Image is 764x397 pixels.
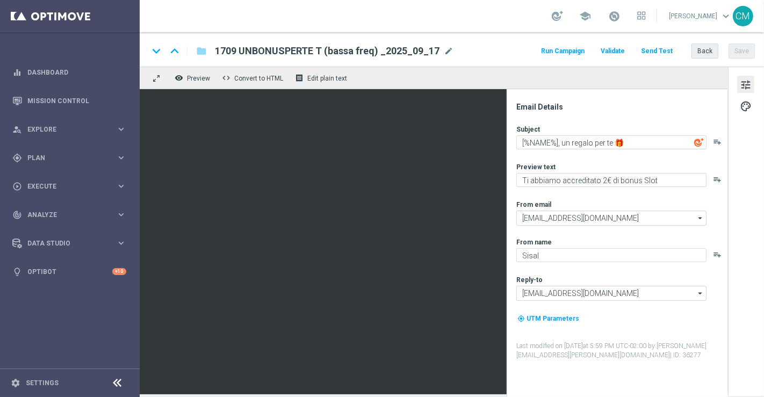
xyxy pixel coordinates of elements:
[539,44,586,59] button: Run Campaign
[579,10,591,22] span: school
[517,315,525,322] i: my_location
[219,71,288,85] button: code Convert to HTML
[12,239,116,248] div: Data Studio
[12,125,22,134] i: person_search
[713,250,722,259] button: playlist_add
[444,46,453,56] span: mode_edit
[12,154,127,162] button: gps_fixed Plan keyboard_arrow_right
[599,44,626,59] button: Validate
[720,10,732,22] span: keyboard_arrow_down
[12,86,126,115] div: Mission Control
[516,200,551,209] label: From email
[26,380,59,386] a: Settings
[12,182,22,191] i: play_circle_outline
[295,74,304,82] i: receipt
[222,74,230,82] span: code
[516,125,540,134] label: Subject
[27,58,126,86] a: Dashboard
[12,153,116,163] div: Plan
[516,211,707,226] input: Select
[733,6,753,26] div: CM
[527,315,579,322] span: UTM Parameters
[27,240,116,247] span: Data Studio
[196,45,207,57] i: folder
[694,138,704,147] img: optiGenie.svg
[12,210,116,220] div: Analyze
[116,210,126,220] i: keyboard_arrow_right
[695,286,706,300] i: arrow_drop_down
[215,45,439,57] span: 1709 UNBONUSPERTE T (bassa freq) _2025_09_17
[516,238,552,247] label: From name
[172,71,215,85] button: remove_red_eye Preview
[27,155,116,161] span: Plan
[516,342,727,360] label: Last modified on [DATE] at 5:59 PM UTC-02:00 by [PERSON_NAME][EMAIL_ADDRESS][PERSON_NAME][DOMAIN_...
[12,267,22,277] i: lightbulb
[27,212,116,218] span: Analyze
[27,183,116,190] span: Execute
[737,97,754,114] button: palette
[737,76,754,93] button: tune
[639,44,674,59] button: Send Test
[12,268,127,276] button: lightbulb Optibot +10
[116,181,126,191] i: keyboard_arrow_right
[292,71,352,85] button: receipt Edit plain text
[516,102,727,112] div: Email Details
[27,86,126,115] a: Mission Control
[12,257,126,286] div: Optibot
[12,68,127,77] button: equalizer Dashboard
[12,125,116,134] div: Explore
[713,138,722,146] button: playlist_add
[112,268,126,275] div: +10
[601,47,625,55] span: Validate
[695,211,706,225] i: arrow_drop_down
[195,42,208,60] button: folder
[175,74,183,82] i: remove_red_eye
[12,58,126,86] div: Dashboard
[148,43,164,59] i: keyboard_arrow_down
[307,75,347,82] span: Edit plain text
[12,68,22,77] i: equalizer
[12,153,22,163] i: gps_fixed
[516,313,580,324] button: my_location UTM Parameters
[27,257,112,286] a: Optibot
[167,43,183,59] i: keyboard_arrow_up
[116,153,126,163] i: keyboard_arrow_right
[12,125,127,134] button: person_search Explore keyboard_arrow_right
[12,210,22,220] i: track_changes
[691,44,718,59] button: Back
[740,78,752,92] span: tune
[12,182,127,191] button: play_circle_outline Execute keyboard_arrow_right
[12,239,127,248] button: Data Studio keyboard_arrow_right
[12,97,127,105] button: Mission Control
[187,75,210,82] span: Preview
[668,8,733,24] a: [PERSON_NAME]keyboard_arrow_down
[740,99,752,113] span: palette
[12,182,116,191] div: Execute
[516,163,556,171] label: Preview text
[116,124,126,134] i: keyboard_arrow_right
[116,238,126,248] i: keyboard_arrow_right
[516,276,543,284] label: Reply-to
[713,175,722,184] button: playlist_add
[234,75,283,82] span: Convert to HTML
[670,351,701,359] span: | ID: 36277
[516,286,707,301] input: Select
[729,44,755,59] button: Save
[27,126,116,133] span: Explore
[12,211,127,219] button: track_changes Analyze keyboard_arrow_right
[11,378,20,388] i: settings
